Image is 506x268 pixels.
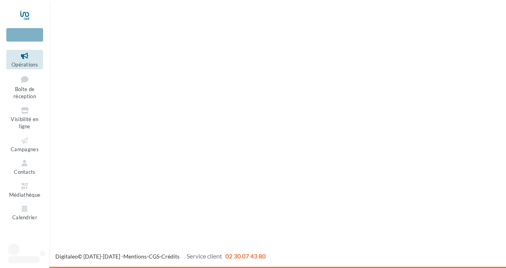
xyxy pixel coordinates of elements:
a: Opérations [6,50,43,69]
span: Opérations [11,61,38,68]
a: Digitaleo [55,253,78,260]
span: Visibilité en ligne [11,116,38,130]
div: Nouvelle campagne [6,28,43,42]
span: Contacts [14,169,36,175]
a: Mentions [123,253,147,260]
a: Campagnes [6,135,43,154]
a: Crédits [161,253,179,260]
span: Service client [187,252,222,260]
span: Campagnes [11,146,39,152]
a: CGS [149,253,159,260]
a: Visibilité en ligne [6,105,43,131]
a: Calendrier [6,203,43,222]
span: Boîte de réception [13,86,36,100]
span: 02 30 07 43 80 [225,252,266,260]
a: Boîte de réception [6,72,43,101]
a: Médiathèque [6,180,43,200]
a: Contacts [6,157,43,177]
span: © [DATE]-[DATE] - - - [55,253,266,260]
span: Médiathèque [9,192,41,198]
span: Calendrier [12,214,37,220]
